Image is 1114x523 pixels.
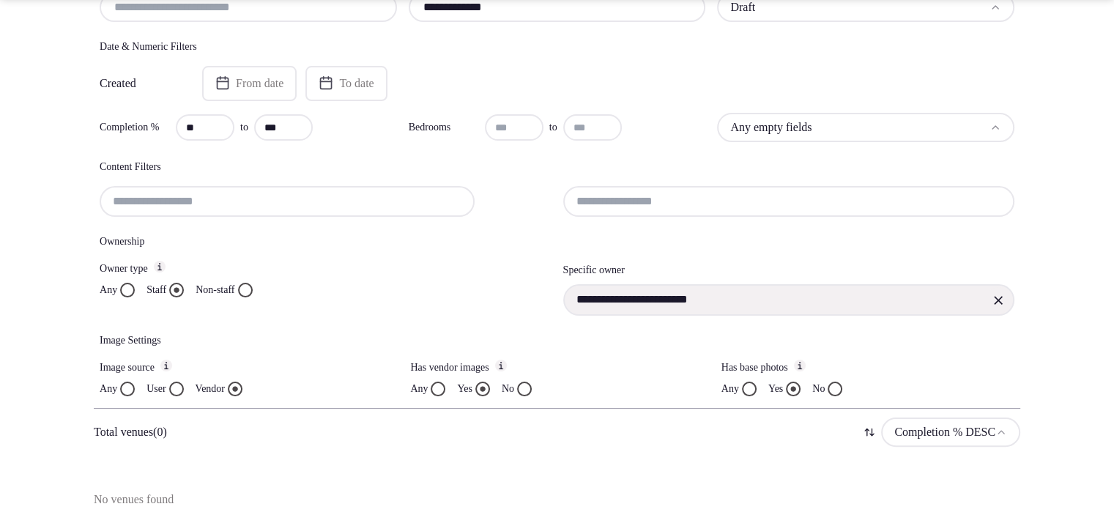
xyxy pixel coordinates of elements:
[100,160,1014,174] h4: Content Filters
[409,120,479,135] label: Bedrooms
[495,360,507,371] button: Has vendor images
[100,40,1014,54] h4: Date & Numeric Filters
[457,382,472,396] label: Yes
[100,78,182,89] label: Created
[154,261,166,272] button: Owner type
[100,382,117,396] label: Any
[94,424,167,440] p: Total venues (0)
[146,382,166,396] label: User
[100,261,552,277] label: Owner type
[100,120,170,135] label: Completion %
[100,234,1014,249] h4: Ownership
[410,360,703,376] label: Has vendor images
[339,76,374,91] span: To date
[410,382,428,396] label: Any
[196,382,225,396] label: Vendor
[305,66,387,101] button: To date
[240,120,248,135] span: to
[721,382,739,396] label: Any
[236,76,283,91] span: From date
[563,264,625,275] label: Specific owner
[721,360,1014,376] label: Has base photos
[549,120,557,135] span: to
[100,333,1014,348] h4: Image Settings
[794,360,806,371] button: Has base photos
[146,283,166,297] label: Staff
[100,283,117,297] label: Any
[100,360,393,376] label: Image source
[768,382,783,396] label: Yes
[94,491,1020,508] p: No venues found
[196,283,234,297] label: Non-staff
[202,66,297,101] button: From date
[812,382,825,396] label: No
[502,382,514,396] label: No
[160,360,172,371] button: Image source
